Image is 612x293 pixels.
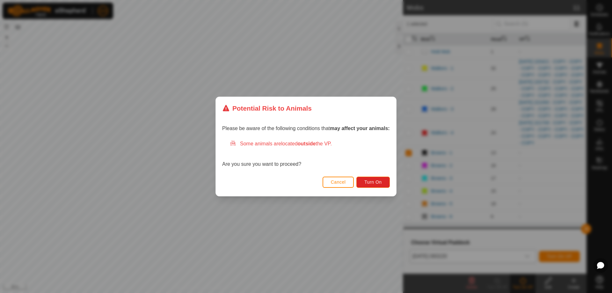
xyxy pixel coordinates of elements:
div: Are you sure you want to proceed? [222,140,390,168]
span: Turn On [365,179,382,185]
span: Cancel [331,179,346,185]
button: Cancel [323,177,354,188]
strong: outside [298,141,316,146]
button: Turn On [357,177,390,188]
div: Some animals are [230,140,390,148]
span: located the VP. [281,141,332,146]
strong: may affect your animals: [330,126,390,131]
div: Potential Risk to Animals [222,103,312,113]
span: Please be aware of the following conditions that [222,126,390,131]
